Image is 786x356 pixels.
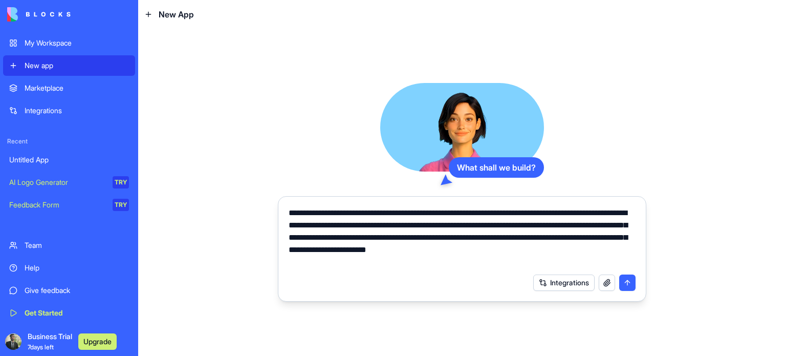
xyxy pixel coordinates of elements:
[25,285,129,296] div: Give feedback
[28,331,72,352] span: Business Trial
[3,172,135,193] a: AI Logo GeneratorTRY
[25,60,129,71] div: New app
[25,308,129,318] div: Get Started
[5,333,21,350] img: ACg8ocI219DcE6vBlipUEb1-CBCj1J49uBJathwF8kEYXqmVqBBIKx-hEg=s96-c
[159,8,194,20] span: New App
[9,200,105,210] div: Feedback Form
[25,240,129,250] div: Team
[25,38,129,48] div: My Workspace
[3,235,135,256] a: Team
[113,199,129,211] div: TRY
[3,303,135,323] a: Get Started
[3,78,135,98] a: Marketplace
[3,137,135,145] span: Recent
[25,263,129,273] div: Help
[9,177,105,187] div: AI Logo Generator
[3,258,135,278] a: Help
[3,150,135,170] a: Untitled App
[3,33,135,53] a: My Workspace
[25,83,129,93] div: Marketplace
[3,100,135,121] a: Integrations
[7,7,71,22] img: logo
[28,343,54,351] span: 7 days left
[78,333,117,350] button: Upgrade
[3,195,135,215] a: Feedback FormTRY
[3,55,135,76] a: New app
[9,155,129,165] div: Untitled App
[113,176,129,189] div: TRY
[449,157,544,178] div: What shall we build?
[533,275,595,291] button: Integrations
[25,106,129,116] div: Integrations
[3,280,135,301] a: Give feedback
